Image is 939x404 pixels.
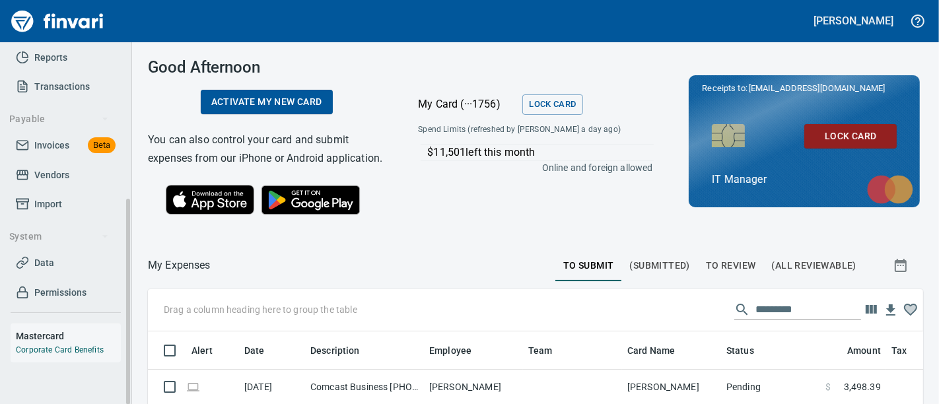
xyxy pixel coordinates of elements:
span: Date [244,343,282,358]
span: Invoices [34,137,69,154]
span: Card Name [627,343,692,358]
span: Description [310,343,360,358]
h3: Good Afternoon [148,58,385,77]
a: Corporate Card Benefits [16,345,104,354]
a: Vendors [11,160,121,190]
span: $ [825,380,831,393]
span: Vendors [34,167,69,184]
h6: You can also control your card and submit expenses from our iPhone or Android application. [148,131,385,168]
span: Team [528,343,553,358]
button: Show transactions within a particular date range [881,250,923,281]
span: System [9,228,109,245]
button: Payable [4,107,114,131]
img: Download on the App Store [166,185,254,215]
button: [PERSON_NAME] [811,11,897,31]
span: Alert [191,343,213,358]
a: Permissions [11,278,121,308]
span: Employee [429,343,471,358]
img: Finvari [8,5,107,37]
span: Alert [191,343,230,358]
p: $11,501 left this month [427,145,654,160]
span: (All Reviewable) [772,257,856,274]
img: Get it on Google Play [254,178,368,222]
span: Payable [9,111,109,127]
a: Activate my new card [201,90,333,114]
nav: breadcrumb [148,257,211,273]
a: Data [11,248,121,278]
span: Transactions [34,79,90,95]
button: Download Table [881,300,901,320]
p: Receipts to: [702,82,907,95]
a: Reports [11,43,121,73]
span: Date [244,343,265,358]
span: Amount [847,343,881,358]
span: Permissions [34,285,87,301]
a: Import [11,189,121,219]
h5: [PERSON_NAME] [814,14,893,28]
button: System [4,224,114,249]
span: Amount [830,343,881,358]
span: Online transaction [186,382,200,391]
button: Lock Card [804,124,897,149]
img: mastercard.svg [860,168,920,211]
span: Lock Card [815,128,886,145]
span: Tax [891,343,924,358]
button: Lock Card [522,94,582,115]
span: Status [726,343,771,358]
span: 3,498.39 [844,380,881,393]
p: Drag a column heading here to group the table [164,303,357,316]
span: Card Name [627,343,675,358]
span: Reports [34,50,67,66]
span: [EMAIL_ADDRESS][DOMAIN_NAME] [748,82,886,94]
span: Status [726,343,754,358]
span: Team [528,343,570,358]
span: Spend Limits (refreshed by [PERSON_NAME] a day ago) [418,123,635,137]
p: IT Manager [712,172,897,187]
p: My Card (···1756) [418,96,517,112]
span: (Submitted) [630,257,690,274]
span: Description [310,343,377,358]
p: My Expenses [148,257,211,273]
span: To Review [706,257,756,274]
span: Import [34,196,62,213]
span: Tax [891,343,907,358]
span: Employee [429,343,489,358]
h6: Mastercard [16,329,121,343]
a: InvoicesBeta [11,131,121,160]
span: Lock Card [529,97,576,112]
span: Beta [88,138,116,153]
span: Activate my new card [211,94,322,110]
button: Choose columns to display [861,300,881,320]
button: Column choices favorited. Click to reset to default [901,300,921,320]
a: Transactions [11,72,121,102]
p: Online and foreign allowed [407,161,652,174]
span: To Submit [563,257,614,274]
span: Data [34,255,54,271]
